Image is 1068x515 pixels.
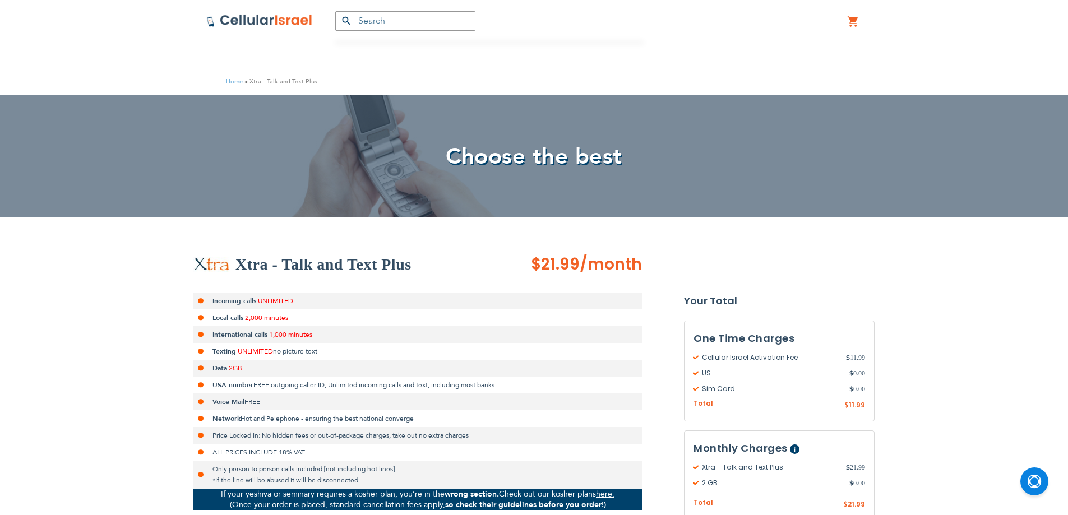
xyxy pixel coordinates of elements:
[245,313,288,322] span: 2,000 minutes
[212,347,236,356] strong: Texting
[849,400,865,410] span: 11.99
[212,381,253,389] strong: USA number
[212,414,241,423] strong: Network
[212,313,243,322] strong: Local calls
[596,489,614,499] a: here.
[843,500,848,510] span: $
[846,352,850,363] span: $
[684,293,875,309] strong: Your Total
[849,478,853,488] span: $
[244,397,260,406] span: FREE
[193,427,642,444] li: Price Locked In: No hidden fees or out-of-package charges, take out no extra charges
[212,296,256,305] strong: Incoming calls
[193,257,230,272] img: Xtra - Talk and Text Plus
[848,499,865,509] span: 21.99
[844,401,849,411] span: $
[212,397,244,406] strong: Voice Mail
[243,76,317,87] li: Xtra - Talk and Text Plus
[235,253,412,276] h2: Xtra - Talk and Text Plus
[273,347,317,356] span: no picture text
[226,77,243,86] a: Home
[446,141,622,172] span: Choose the best
[846,462,850,472] span: $
[693,398,713,409] span: Total
[849,478,865,488] span: 0.00
[693,368,849,378] span: US
[212,364,227,373] strong: Data
[693,384,849,394] span: Sim Card
[335,11,475,31] input: Search
[693,498,713,508] span: Total
[445,499,606,510] strong: so check their guidelines before you order!)
[241,414,414,423] span: Hot and Pelephone - ensuring the best national converge
[193,461,642,489] li: Only person to person calls included [not including hot lines] *If the line will be abused it wil...
[846,462,865,472] span: 21.99
[258,296,293,305] span: UNLIMITED
[253,381,494,389] span: FREE outgoing caller ID, Unlimited incoming calls and text, including most banks
[238,347,273,356] span: UNLIMITED
[693,441,788,455] span: Monthly Charges
[531,253,580,275] span: $21.99
[849,384,853,394] span: $
[193,489,642,510] p: If your yeshiva or seminary requires a kosher plan, you’re in the Check out our kosher plans (Onc...
[693,462,846,472] span: Xtra - Talk and Text Plus
[693,330,865,347] h3: One Time Charges
[580,253,642,276] span: /month
[229,364,242,373] span: 2GB
[693,352,846,363] span: Cellular Israel Activation Fee
[849,368,853,378] span: $
[790,444,799,454] span: Help
[846,352,865,363] span: 11.99
[193,444,642,461] li: ALL PRICES INCLUDE 18% VAT
[849,384,865,394] span: 0.00
[212,330,267,339] strong: International calls
[445,489,499,499] strong: wrong section.
[269,330,312,339] span: 1,000 minutes
[693,478,849,488] span: 2 GB
[206,14,313,27] img: Cellular Israel Logo
[849,368,865,378] span: 0.00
